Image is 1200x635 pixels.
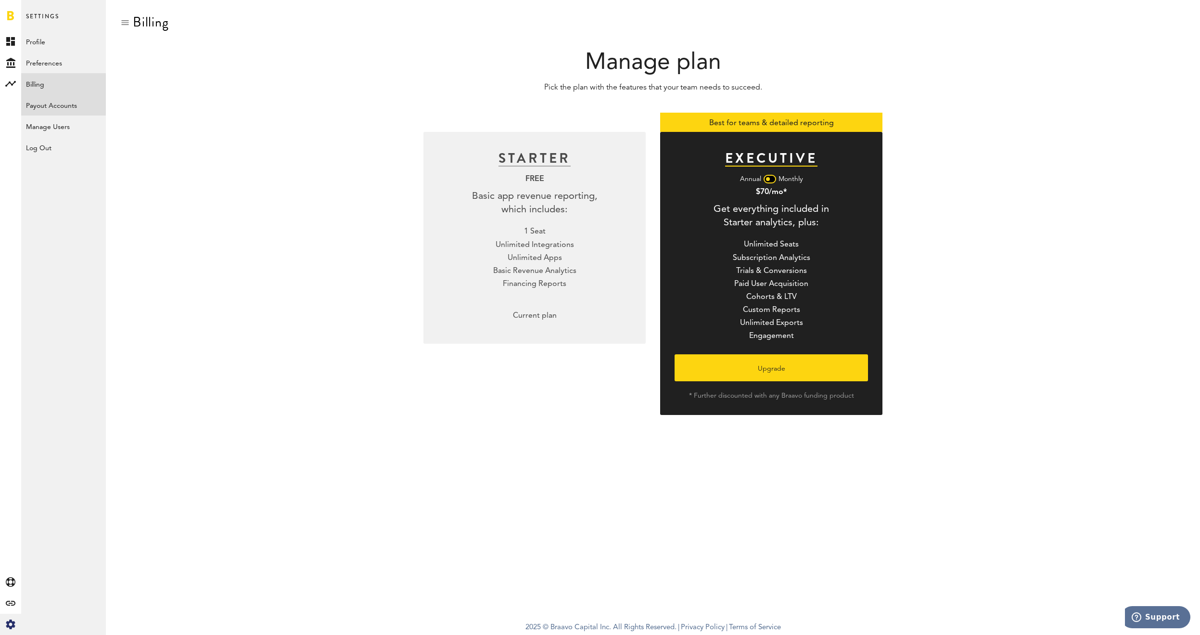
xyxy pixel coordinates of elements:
div: Trials & Conversions [733,266,810,276]
div: 1 Seat [493,226,576,237]
a: Terms of Service [729,624,781,631]
div: Unlimited Exports [733,318,810,328]
div: Monthly [779,174,803,184]
div: FREE [525,173,544,185]
div: Paid User Acquisition [733,279,810,289]
div: Best for teams & detailed reporting [660,113,882,132]
div: Engagement [733,331,810,341]
span: Settings [26,11,59,31]
div: Annual [740,174,761,184]
a: Payout Accounts [21,94,106,116]
div: Unlimited Apps [493,253,576,263]
div: $70/mo* [756,186,787,198]
div: Financing Reports [493,279,576,289]
div: * Further discounted with any Braavo funding product [675,391,868,401]
div: Basic app revenue reporting, which includes: [472,190,598,217]
button: Upgrade [675,354,868,381]
div: Custom Reports [733,305,810,315]
iframe: Opens a widget where you can find more information [1125,606,1190,630]
span: 2025 © Braavo Capital Inc. All Rights Reserved. [525,621,677,635]
div: Current plan [438,302,631,329]
div: Get everything included in Starter analytics, plus: [714,203,829,230]
div: Basic Revenue Analytics [493,266,576,276]
a: Preferences [21,52,106,73]
div: Billing [133,14,169,30]
a: Billing [21,73,106,94]
p: Pick the plan with the features that your team needs to succeed. [120,82,1186,93]
div: Unlimited Integrations [493,240,576,250]
span: Manage plan [585,52,721,75]
div: Log Out [21,137,106,154]
div: STARTER [498,151,571,167]
div: EXECUTIVE [725,151,817,167]
a: Manage Users [21,116,106,137]
a: Profile [21,31,106,52]
a: Privacy Policy [681,624,725,631]
div: Unlimited Seats [733,239,810,250]
div: Subscription Analytics [733,253,810,263]
div: Cohorts & LTV [733,292,810,302]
